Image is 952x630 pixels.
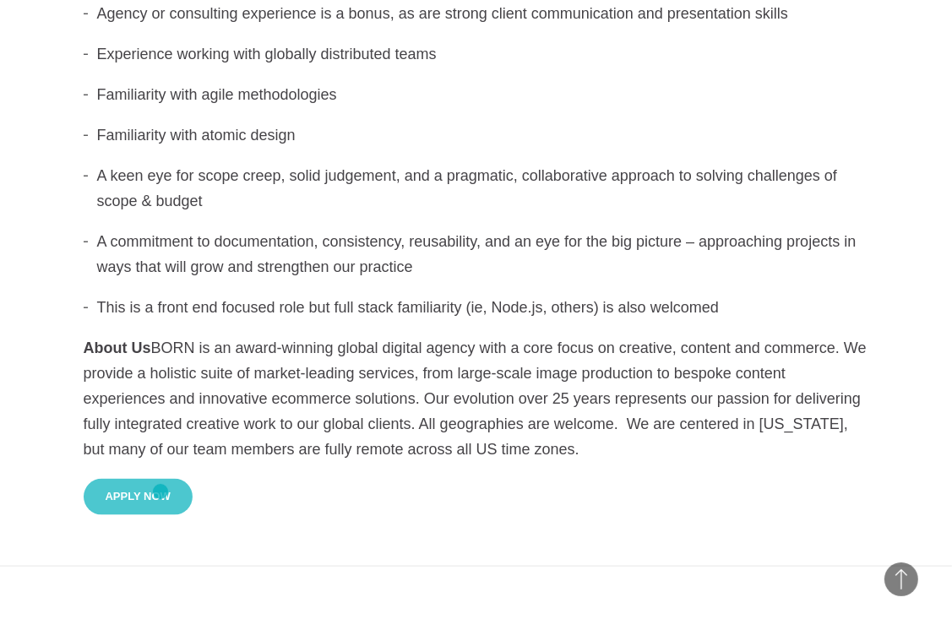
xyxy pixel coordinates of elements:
li: A commitment to documentation, consistency, reusability, and an eye for the big picture – approac... [84,229,869,280]
li: Agency or consulting experience is a bonus, as are strong client communication and presentation s... [84,1,869,26]
li: This is a front end focused role but full stack familiarity (ie, Node.js, others) is also welcomed [84,295,869,320]
li: A keen eye for scope creep, solid judgement, and a pragmatic, collaborative approach to solving c... [84,163,869,214]
button: Apply Now [84,479,193,515]
button: Back to Top [884,562,918,596]
li: Familiarity with atomic design [84,122,869,148]
strong: About Us [84,339,151,356]
li: Familiarity with agile methodologies [84,82,869,107]
li: Experience working with globally distributed teams [84,41,869,67]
